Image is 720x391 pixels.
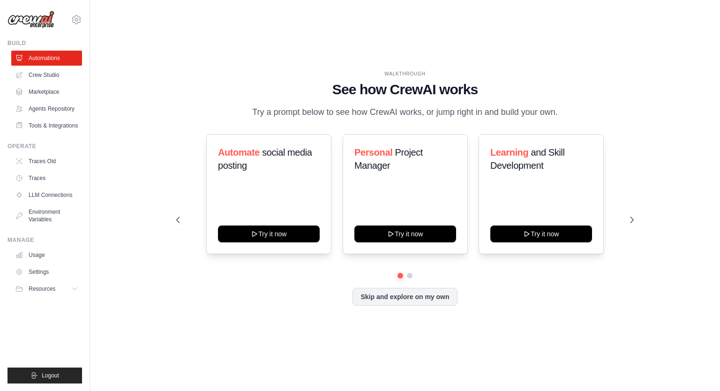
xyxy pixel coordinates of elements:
h1: See how CrewAI works [176,81,634,98]
span: Personal [354,147,392,158]
a: Environment Variables [11,204,82,227]
a: Tools & Integrations [11,118,82,133]
a: Marketplace [11,84,82,99]
span: Automate [218,147,260,158]
button: Try it now [218,226,320,242]
a: Usage [11,248,82,263]
a: Agents Repository [11,101,82,116]
p: Try a prompt below to see how CrewAI works, or jump right in and build your own. [247,105,562,119]
button: Skip and explore on my own [352,288,457,306]
div: WALKTHROUGH [176,70,634,77]
a: Traces [11,171,82,186]
span: Learning [490,147,528,158]
a: LLM Connections [11,188,82,203]
span: Project Manager [354,147,423,171]
button: Resources [11,281,82,296]
span: social media posting [218,147,312,171]
span: Resources [29,285,55,293]
span: Logout [42,372,59,379]
div: Operate [7,143,82,150]
div: Manage [7,236,82,244]
a: Settings [11,264,82,279]
a: Automations [11,51,82,66]
img: Logo [7,11,54,29]
a: Traces Old [11,154,82,169]
button: Try it now [490,226,592,242]
a: Crew Studio [11,68,82,83]
button: Logout [7,368,82,383]
button: Try it now [354,226,456,242]
div: Build [7,39,82,47]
